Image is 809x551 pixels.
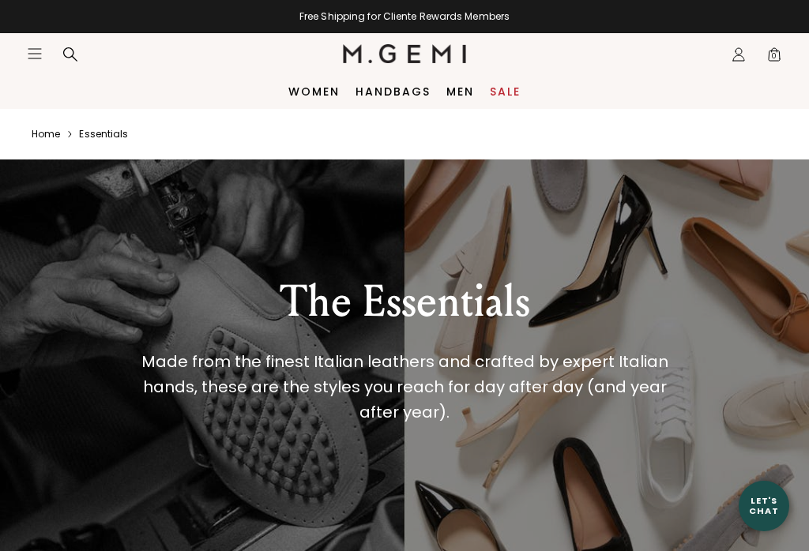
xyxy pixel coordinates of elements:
[356,85,431,98] a: Handbags
[288,85,340,98] a: Women
[111,273,698,330] div: The Essentials
[343,44,467,63] img: M.Gemi
[79,128,128,141] a: Essentials
[766,50,782,66] span: 0
[27,46,43,62] button: Open site menu
[32,128,60,141] a: Home
[446,85,474,98] a: Men
[739,496,789,515] div: Let's Chat
[138,349,672,425] div: Made from the finest Italian leathers and crafted by expert Italian hands, these are the styles y...
[490,85,521,98] a: Sale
